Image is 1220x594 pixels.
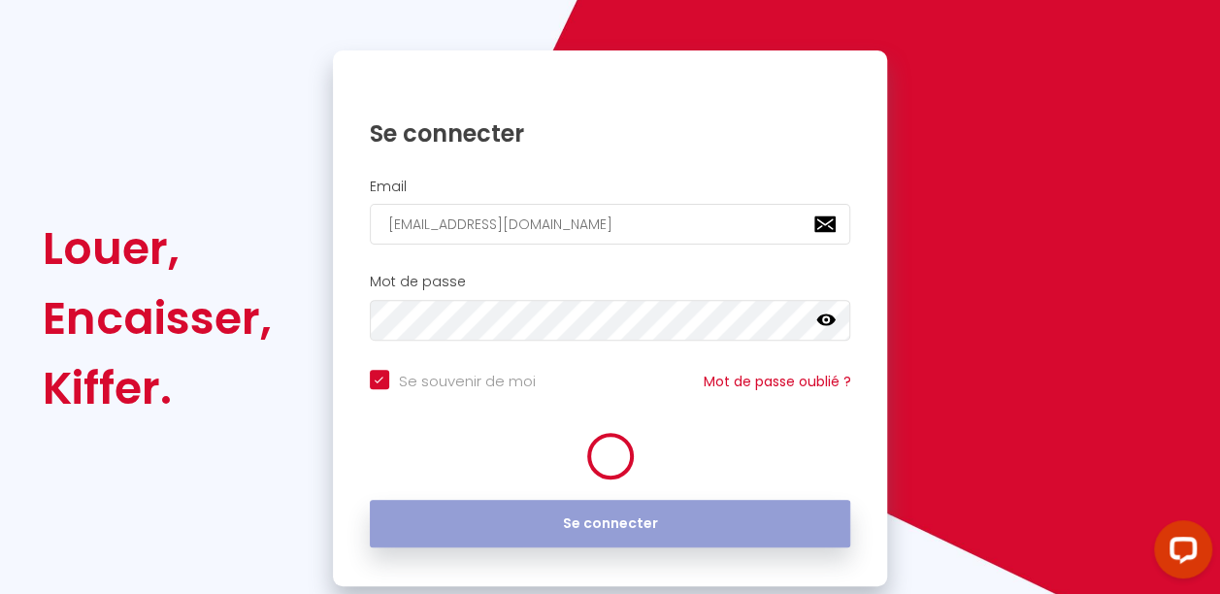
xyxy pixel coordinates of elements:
[370,204,851,245] input: Ton Email
[703,372,850,391] a: Mot de passe oublié ?
[43,283,272,353] div: Encaisser,
[370,274,851,290] h2: Mot de passe
[370,500,851,548] button: Se connecter
[370,118,851,148] h1: Se connecter
[43,353,272,423] div: Kiffer.
[43,214,272,283] div: Louer,
[370,179,851,195] h2: Email
[1138,512,1220,594] iframe: LiveChat chat widget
